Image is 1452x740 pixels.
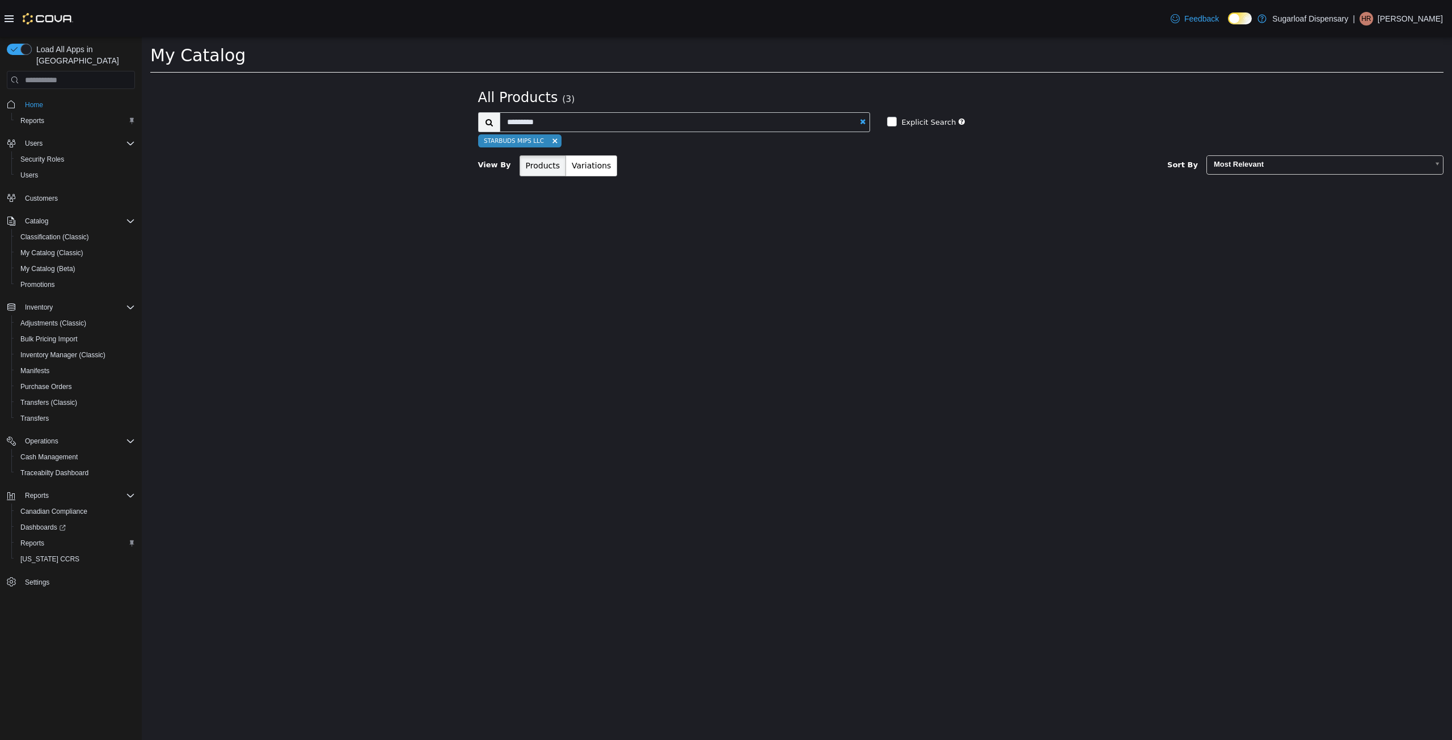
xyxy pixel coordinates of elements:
span: Inventory [25,303,53,312]
a: Bulk Pricing Import [16,332,82,346]
span: Settings [20,575,135,589]
span: Operations [20,434,135,448]
button: Operations [20,434,63,448]
span: Most Relevant [1065,119,1286,137]
a: Transfers (Classic) [16,396,82,409]
a: Feedback [1166,7,1223,30]
span: Reports [16,114,135,128]
a: Most Relevant [1065,119,1302,138]
button: Canadian Compliance [11,504,140,519]
span: My Catalog (Beta) [16,262,135,276]
button: [US_STATE] CCRS [11,551,140,567]
button: Reports [20,489,53,502]
button: Cash Management [11,449,140,465]
span: Traceabilty Dashboard [20,468,88,477]
span: Users [20,137,135,150]
p: [PERSON_NAME] [1378,12,1443,26]
span: My Catalog (Classic) [20,248,83,257]
a: Purchase Orders [16,380,77,394]
span: Manifests [20,366,49,375]
span: HR [1361,12,1371,26]
a: Dashboards [16,521,70,534]
span: Cash Management [16,450,135,464]
button: Reports [11,535,140,551]
button: Settings [2,574,140,590]
p: Sugarloaf Dispensary [1272,12,1348,26]
span: Transfers (Classic) [20,398,77,407]
span: Inventory [20,301,135,314]
span: Transfers (Classic) [16,396,135,409]
span: Dashboards [16,521,135,534]
a: [US_STATE] CCRS [16,552,84,566]
button: Variations [424,119,475,139]
span: [US_STATE] CCRS [20,555,79,564]
a: Adjustments (Classic) [16,316,91,330]
small: (3) [420,57,433,67]
span: Promotions [20,280,55,289]
button: Purchase Orders [11,379,140,395]
span: Catalog [20,214,135,228]
a: Traceabilty Dashboard [16,466,93,480]
span: Security Roles [20,155,64,164]
span: Users [16,168,135,182]
span: Inventory Manager (Classic) [20,350,105,360]
button: Customers [2,190,140,206]
button: Inventory [20,301,57,314]
span: Reports [16,536,135,550]
button: Products [378,119,424,139]
span: Traceabilty Dashboard [16,466,135,480]
button: My Catalog (Beta) [11,261,140,277]
span: Settings [25,578,49,587]
span: STARBUDS MIPS LLC [342,100,402,107]
span: Home [20,97,135,111]
span: Customers [25,194,58,203]
img: Cova [23,13,73,24]
span: My Catalog (Classic) [16,246,135,260]
input: Dark Mode [1228,12,1252,24]
button: Operations [2,433,140,449]
a: Cash Management [16,450,82,464]
button: Home [2,96,140,112]
button: Promotions [11,277,140,293]
span: View By [336,124,369,132]
span: Cash Management [20,453,78,462]
span: Reports [20,489,135,502]
span: Reports [20,116,44,125]
span: Inventory Manager (Classic) [16,348,135,362]
label: Explicit Search [757,80,814,91]
span: Customers [20,191,135,205]
a: Settings [20,576,54,589]
a: Security Roles [16,153,69,166]
a: Canadian Compliance [16,505,92,518]
span: Operations [25,437,58,446]
button: Users [2,136,140,151]
button: Catalog [20,214,53,228]
span: Users [25,139,43,148]
nav: Complex example [7,91,135,620]
span: My Catalog [9,9,104,28]
span: Promotions [16,278,135,291]
span: Classification (Classic) [20,232,89,242]
span: All Products [336,53,416,69]
span: Transfers [16,412,135,425]
span: Purchase Orders [20,382,72,391]
span: Home [25,100,43,109]
a: Inventory Manager (Classic) [16,348,110,362]
button: Reports [11,113,140,129]
span: Canadian Compliance [16,505,135,518]
a: Reports [16,114,49,128]
button: My Catalog (Classic) [11,245,140,261]
span: Transfers [20,414,49,423]
button: Transfers (Classic) [11,395,140,411]
span: Users [20,171,38,180]
button: Users [11,167,140,183]
button: Inventory Manager (Classic) [11,347,140,363]
div: Heather Richardson [1360,12,1373,26]
a: Promotions [16,278,60,291]
span: Bulk Pricing Import [16,332,135,346]
span: Reports [25,491,49,500]
button: Manifests [11,363,140,379]
button: Transfers [11,411,140,426]
button: Security Roles [11,151,140,167]
button: Classification (Classic) [11,229,140,245]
